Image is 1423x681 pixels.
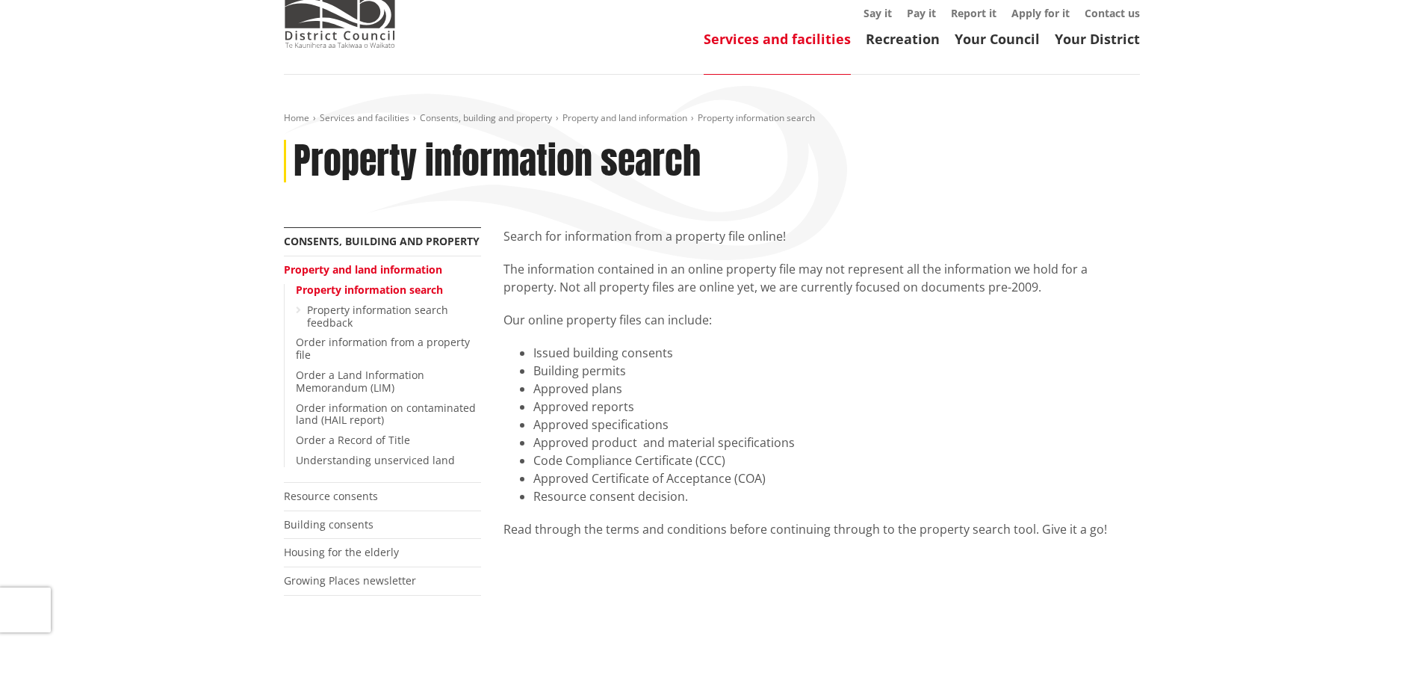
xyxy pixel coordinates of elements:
[284,545,399,559] a: Housing for the elderly
[951,6,996,20] a: Report it
[533,487,1140,505] li: Resource consent decision.
[296,368,424,395] a: Order a Land Information Memorandum (LIM)
[284,517,373,531] a: Building consents
[420,111,552,124] a: Consents, building and property
[284,262,442,277] a: Property and land information
[1085,6,1140,20] a: Contact us
[533,380,1140,398] li: Approved plans
[562,111,687,124] a: Property and land information
[284,573,416,588] a: Growing Places newsletter
[1055,30,1140,48] a: Your District
[866,30,940,48] a: Recreation
[294,140,701,183] h1: Property information search
[704,30,851,48] a: Services and facilities
[284,111,309,124] a: Home
[296,453,455,467] a: Understanding unserviced land
[296,335,470,362] a: Order information from a property file
[296,283,443,297] a: Property information search
[284,112,1140,125] nav: breadcrumb
[296,401,476,428] a: Order information on contaminated land (HAIL report)
[307,303,448,330] a: Property information search feedback
[1011,6,1070,20] a: Apply for it
[320,111,409,124] a: Services and facilities
[533,398,1140,416] li: Approved reports
[533,416,1140,434] li: Approved specifications
[533,469,1140,487] li: Approved Certificate of Acceptance (COA)
[955,30,1040,48] a: Your Council
[503,520,1140,538] div: Read through the terms and conditions before continuing through to the property search tool. Give...
[864,6,892,20] a: Say it
[503,312,712,328] span: Our online property files can include:
[533,344,1140,362] li: Issued building consents
[503,227,1140,245] p: Search for information from a property file online!
[533,452,1140,469] li: Code Compliance Certificate (CCC)
[698,111,815,124] span: Property information search
[284,234,480,248] a: Consents, building and property
[533,434,1140,452] li: Approved product and material specifications
[907,6,936,20] a: Pay it
[503,260,1140,296] p: The information contained in an online property file may not represent all the information we hol...
[284,489,378,503] a: Resource consents
[296,433,410,447] a: Order a Record of Title
[1354,618,1408,672] iframe: Messenger Launcher
[533,362,1140,380] li: Building permits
